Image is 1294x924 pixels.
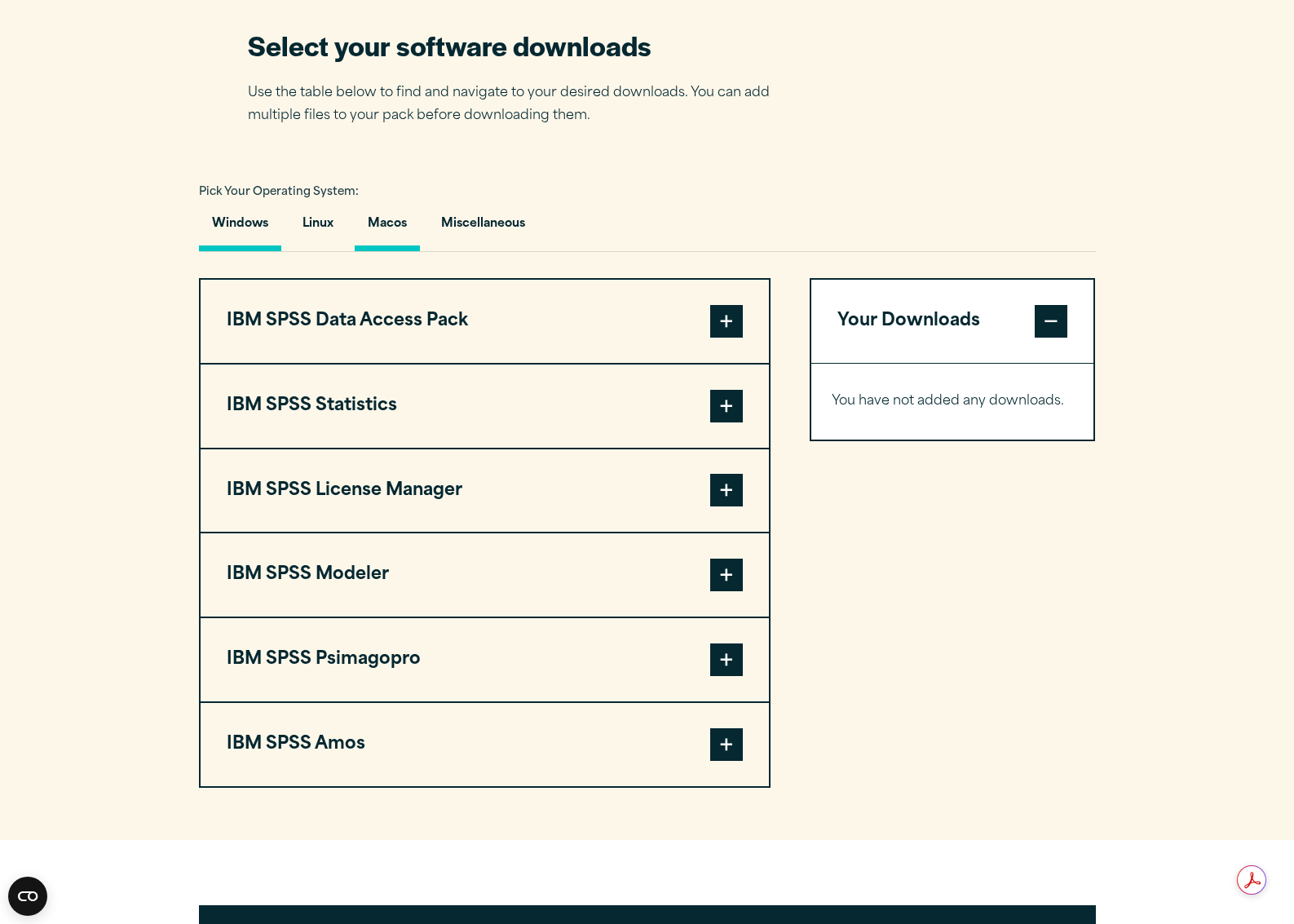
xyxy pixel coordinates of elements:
div: Your Downloads [811,363,1094,440]
button: Macos [355,205,420,251]
button: Open CMP widget [8,877,47,916]
button: Miscellaneous [428,205,538,251]
p: Use the table below to find and navigate to your desired downloads. You can add multiple files to... [248,82,794,129]
button: IBM SPSS License Manager [201,449,769,533]
button: Linux [289,205,347,251]
button: IBM SPSS Statistics [201,365,769,448]
p: You have not added any downloads. [832,390,1074,413]
button: IBM SPSS Data Access Pack [201,280,769,363]
span: Pick Your Operating System: [199,187,359,197]
button: IBM SPSS Psimagopro [201,618,769,701]
button: Windows [199,205,281,251]
h2: Select your software downloads [248,27,794,64]
button: IBM SPSS Modeler [201,533,769,617]
button: Your Downloads [811,280,1094,363]
button: IBM SPSS Amos [201,703,769,786]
